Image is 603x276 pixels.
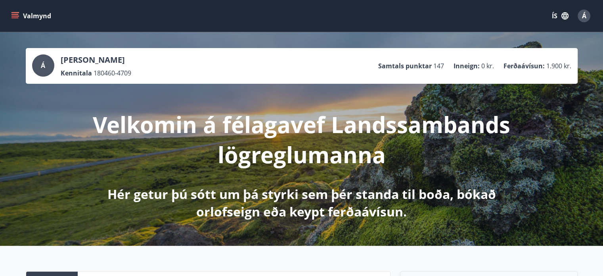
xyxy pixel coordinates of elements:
p: Ferðaávísun : [503,62,545,70]
button: ÍS [547,9,573,23]
p: Kennitala [61,69,92,77]
button: Á [574,6,593,25]
span: 0 kr. [481,62,494,70]
p: Velkomin á félagavef Landssambands lögreglumanna [92,109,511,170]
p: [PERSON_NAME] [61,54,131,66]
span: Á [582,12,586,20]
button: menu [10,9,54,23]
span: 180460-4709 [94,69,131,77]
span: 1.900 kr. [546,62,571,70]
span: Á [41,61,45,70]
p: Inneign : [454,62,480,70]
p: Samtals punktar [378,62,432,70]
p: Hér getur þú sótt um þá styrki sem þér standa til boða, bókað orlofseign eða keypt ferðaávísun. [92,185,511,220]
span: 147 [433,62,444,70]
